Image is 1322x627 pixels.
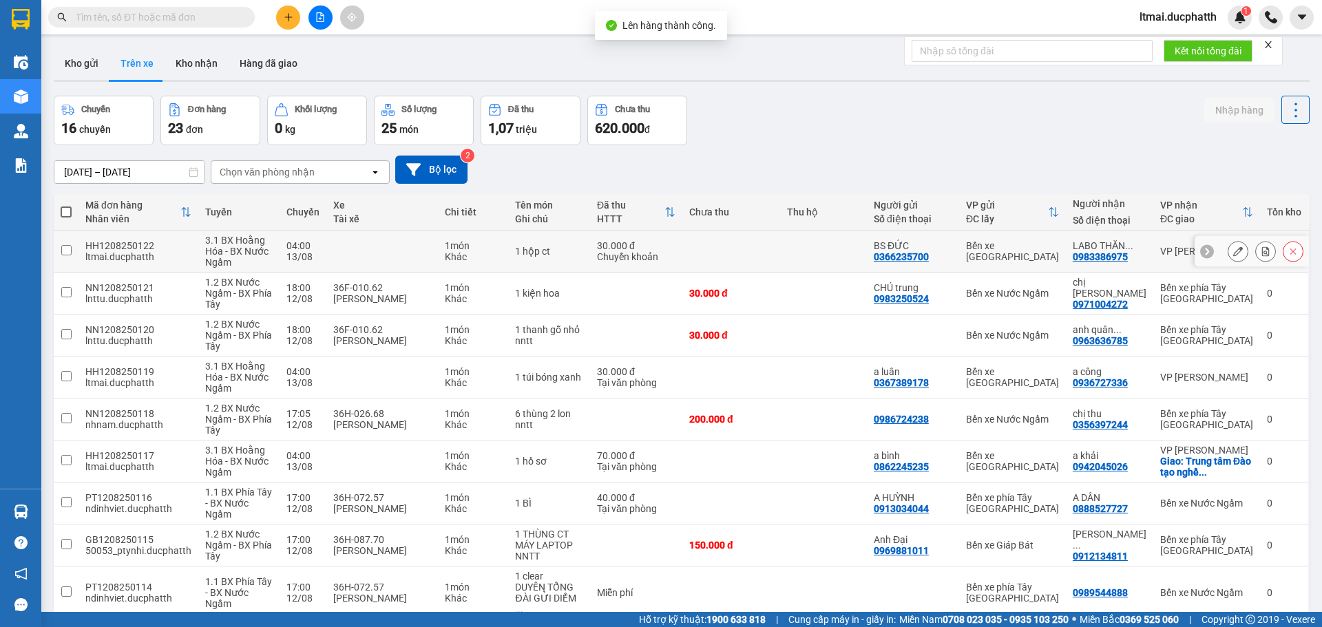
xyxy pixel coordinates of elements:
div: Tại văn phòng [597,461,675,472]
button: Kho gửi [54,47,109,80]
div: chị hằng [1073,277,1146,299]
div: 30.000 đ [597,240,675,251]
img: solution-icon [14,158,28,173]
div: LABO THĂNG LONG [1073,240,1146,251]
div: 13/08 [286,251,319,262]
div: NNTT [515,551,583,562]
div: 200.000 đ [689,414,773,425]
div: Nhân viên [85,213,180,224]
button: Kết nối tổng đài [1164,40,1252,62]
div: Chưa thu [615,105,650,114]
sup: 1 [1241,6,1251,16]
div: Đã thu [508,105,534,114]
span: check-circle [606,20,617,31]
span: question-circle [14,536,28,549]
span: ⚪️ [1072,617,1076,622]
div: 18:00 [286,282,319,293]
div: 0888527727 [1073,503,1128,514]
img: warehouse-icon [14,504,28,519]
div: 1 BÌ [515,498,583,509]
div: CHÚ trung [874,282,952,293]
div: 17:00 [286,534,319,545]
div: Đơn hàng [188,105,226,114]
div: nntt [515,419,583,430]
div: [PERSON_NAME] [333,335,431,346]
span: caret-down [1296,11,1308,23]
button: file-add [308,6,333,30]
span: 1.2 BX Nước Ngầm - BX Phía Tây [205,403,272,436]
button: Trên xe [109,47,165,80]
th: Toggle SortBy [78,194,198,231]
div: Giao: Trung tâm Đào tạo nghề Thành An, Ngõ 186 Đ. Phan Trọng Tuệ, Tam Hiệp, Thanh Trì, Hà Nội 125... [1160,456,1253,478]
span: ... [1125,240,1133,251]
span: 1,07 [488,120,514,136]
span: Kết nối tổng đài [1175,43,1241,59]
div: 0 [1267,372,1301,383]
div: 150.000 đ [689,540,773,551]
div: Khác [445,335,502,346]
span: 620.000 [595,120,644,136]
div: 0913034044 [874,503,929,514]
img: warehouse-icon [14,124,28,138]
div: Tại văn phòng [597,503,675,514]
div: A DÂN [1073,492,1146,503]
img: warehouse-icon [14,89,28,104]
th: Toggle SortBy [959,194,1066,231]
div: Bến xe [GEOGRAPHIC_DATA] [966,366,1059,388]
span: Cung cấp máy in - giấy in: [788,612,896,627]
div: anh quân (thịnh 0986916915) [1073,324,1146,335]
span: Hỗ trợ kỹ thuật: [639,612,766,627]
span: 16 [61,120,76,136]
div: Khác [445,593,502,604]
span: ... [1113,324,1122,335]
div: 0971004272 [1073,299,1128,310]
div: 40.000 đ [597,492,675,503]
div: Bến xe Nước Ngầm [1160,498,1253,509]
sup: 2 [461,149,474,162]
div: Bến xe Nước Ngầm [1160,587,1253,598]
div: 12/08 [286,593,319,604]
div: Tài xế [333,213,431,224]
span: | [776,612,778,627]
button: Chuyến16chuyến [54,96,154,145]
div: HTTT [597,213,664,224]
div: 1 kiện hoa [515,288,583,299]
span: aim [347,12,357,22]
div: Đã thu [597,200,664,211]
div: Người nhận [1073,198,1146,209]
div: 0983250524 [874,293,929,304]
div: 12/08 [286,503,319,514]
div: 12/08 [286,335,319,346]
div: Dương Văn Phương [1073,529,1146,551]
div: 36F-010.62 [333,324,431,335]
div: 6 thùng 2 lon [515,408,583,419]
div: Chưa thu [689,206,773,217]
div: 0 [1267,498,1301,509]
button: aim [340,6,364,30]
div: ĐC giao [1160,213,1242,224]
div: 04:00 [286,240,319,251]
div: 0969881011 [874,545,929,556]
div: VP nhận [1160,200,1242,211]
strong: 0369 525 060 [1120,614,1179,625]
button: plus [276,6,300,30]
div: 1 clear [515,571,583,582]
div: 1 món [445,450,502,461]
div: nhnam.ducphatth [85,419,191,430]
div: 1 hồ sơ [515,456,583,467]
button: Hàng đã giao [229,47,308,80]
div: ltmai.ducphatth [85,251,191,262]
div: 13/08 [286,377,319,388]
strong: 0708 023 035 - 0935 103 250 [943,614,1069,625]
input: Select a date range. [54,161,204,183]
div: HH1208250119 [85,366,191,377]
div: 1 túi bóng xanh [515,372,583,383]
div: Khác [445,419,502,430]
div: [PERSON_NAME] [333,293,431,304]
div: 36H-072.57 [333,492,431,503]
div: Tồn kho [1267,206,1301,217]
div: VP gửi [966,200,1048,211]
div: 0936727336 [1073,377,1128,388]
span: 1 [1244,6,1248,16]
div: Số lượng [401,105,437,114]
